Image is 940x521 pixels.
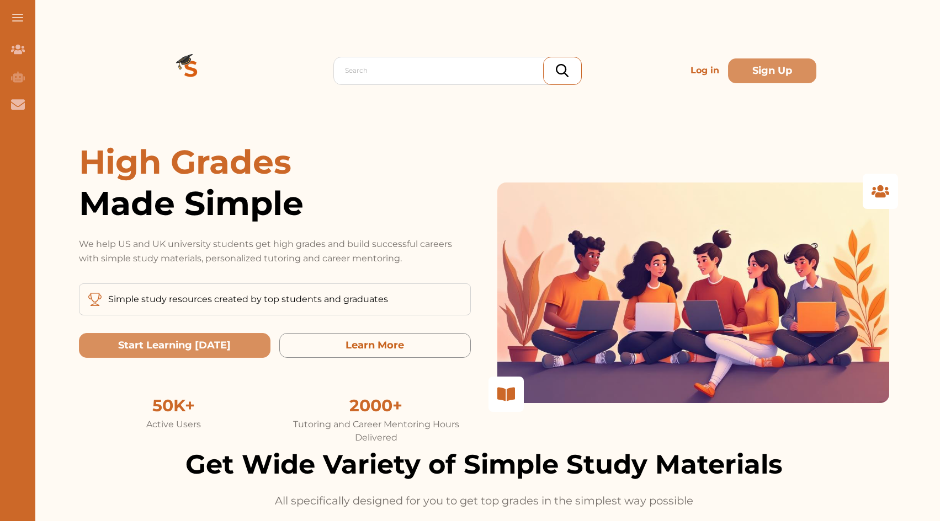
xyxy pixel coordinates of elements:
[79,393,268,418] div: 50K+
[79,237,471,266] p: We help US and UK university students get high grades and build successful careers with simple st...
[79,418,268,431] div: Active Users
[79,333,270,358] button: Start Learning Today
[151,31,231,110] img: Logo
[686,60,724,82] p: Log in
[728,58,816,83] button: Sign Up
[79,142,291,182] span: High Grades
[282,418,471,444] div: Tutoring and Career Mentoring Hours Delivered
[282,393,471,418] div: 2000+
[279,333,471,358] button: Learn More
[272,493,696,509] p: All specifically designed for you to get top grades in the simplest way possible
[108,293,388,306] p: Simple study resources created by top students and graduates
[79,444,889,484] h2: Get Wide Variety of Simple Study Materials
[556,64,569,77] img: search_icon
[79,182,471,224] span: Made Simple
